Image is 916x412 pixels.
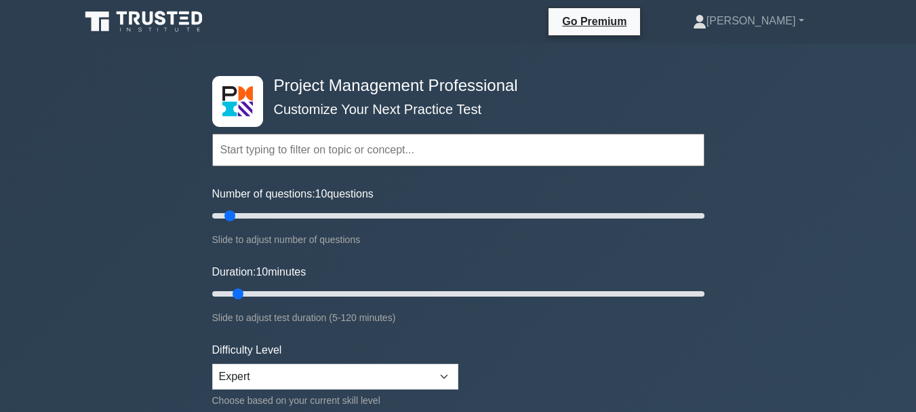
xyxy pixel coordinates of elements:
label: Number of questions: questions [212,186,374,202]
label: Difficulty Level [212,342,282,358]
div: Slide to adjust test duration (5-120 minutes) [212,310,704,326]
input: Start typing to filter on topic or concept... [212,134,704,166]
a: Go Premium [554,13,635,30]
span: 10 [315,188,327,200]
h4: Project Management Professional [268,76,638,96]
div: Choose based on your current skill level [212,392,458,409]
label: Duration: minutes [212,264,306,280]
span: 10 [256,266,268,278]
a: [PERSON_NAME] [660,7,837,35]
div: Slide to adjust number of questions [212,231,704,248]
